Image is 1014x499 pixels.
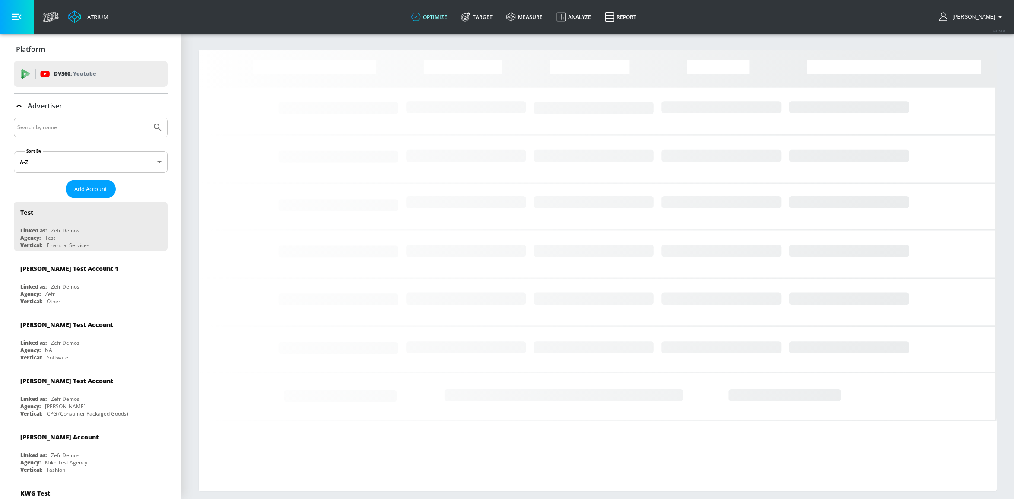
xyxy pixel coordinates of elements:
div: Agency: [20,403,41,410]
div: [PERSON_NAME] [45,403,86,410]
span: login as: justin.nim@zefr.com [949,14,995,20]
label: Sort By [25,148,43,154]
div: Fashion [47,466,65,474]
div: [PERSON_NAME] Test Account [20,321,113,329]
div: Agency: [20,459,41,466]
p: DV360: [54,69,96,79]
div: TestLinked as:Zefr DemosAgency:TestVertical:Financial Services [14,202,168,251]
div: [PERSON_NAME] Test AccountLinked as:Zefr DemosAgency:[PERSON_NAME]Vertical:CPG (Consumer Packaged... [14,370,168,420]
div: Linked as: [20,283,47,290]
div: A-Z [14,151,168,173]
input: Search by name [17,122,148,133]
div: Mike Test Agency [45,459,87,466]
div: Zefr Demos [51,283,79,290]
div: Other [47,298,60,305]
div: Zefr Demos [51,395,79,403]
div: [PERSON_NAME] Test Account 1Linked as:Zefr DemosAgency:ZefrVertical:Other [14,258,168,307]
div: Linked as: [20,227,47,234]
div: Agency: [20,290,41,298]
div: Linked as: [20,395,47,403]
a: measure [499,1,550,32]
button: Add Account [66,180,116,198]
p: Platform [16,44,45,54]
div: Agency: [20,234,41,242]
div: DV360: Youtube [14,61,168,87]
div: [PERSON_NAME] Test Account 1 [20,264,118,273]
button: [PERSON_NAME] [939,12,1005,22]
p: Youtube [73,69,96,78]
div: Vertical: [20,242,42,249]
div: [PERSON_NAME] Test AccountLinked as:Zefr DemosAgency:NAVertical:Software [14,314,168,363]
div: Vertical: [20,354,42,361]
div: CPG (Consumer Packaged Goods) [47,410,128,417]
div: Linked as: [20,339,47,346]
div: Vertical: [20,298,42,305]
div: [PERSON_NAME] Test Account [20,377,113,385]
a: Target [454,1,499,32]
div: Software [47,354,68,361]
div: Linked as: [20,451,47,459]
div: Test [45,234,55,242]
div: Advertiser [14,94,168,118]
div: KWG Test [20,489,50,497]
div: [PERSON_NAME] AccountLinked as:Zefr DemosAgency:Mike Test AgencyVertical:Fashion [14,426,168,476]
div: Vertical: [20,466,42,474]
div: Zefr Demos [51,339,79,346]
div: Vertical: [20,410,42,417]
p: Advertiser [28,101,62,111]
a: optimize [404,1,454,32]
span: v 4.24.0 [993,29,1005,33]
div: NA [45,346,52,354]
a: Atrium [68,10,108,23]
span: Add Account [74,184,107,194]
div: Zefr [45,290,55,298]
a: Analyze [550,1,598,32]
div: Test [20,208,33,216]
div: Atrium [84,13,108,21]
div: [PERSON_NAME] Account [20,433,99,441]
div: Financial Services [47,242,89,249]
a: Report [598,1,643,32]
div: Platform [14,37,168,61]
div: Zefr Demos [51,227,79,234]
div: Agency: [20,346,41,354]
div: Zefr Demos [51,451,79,459]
